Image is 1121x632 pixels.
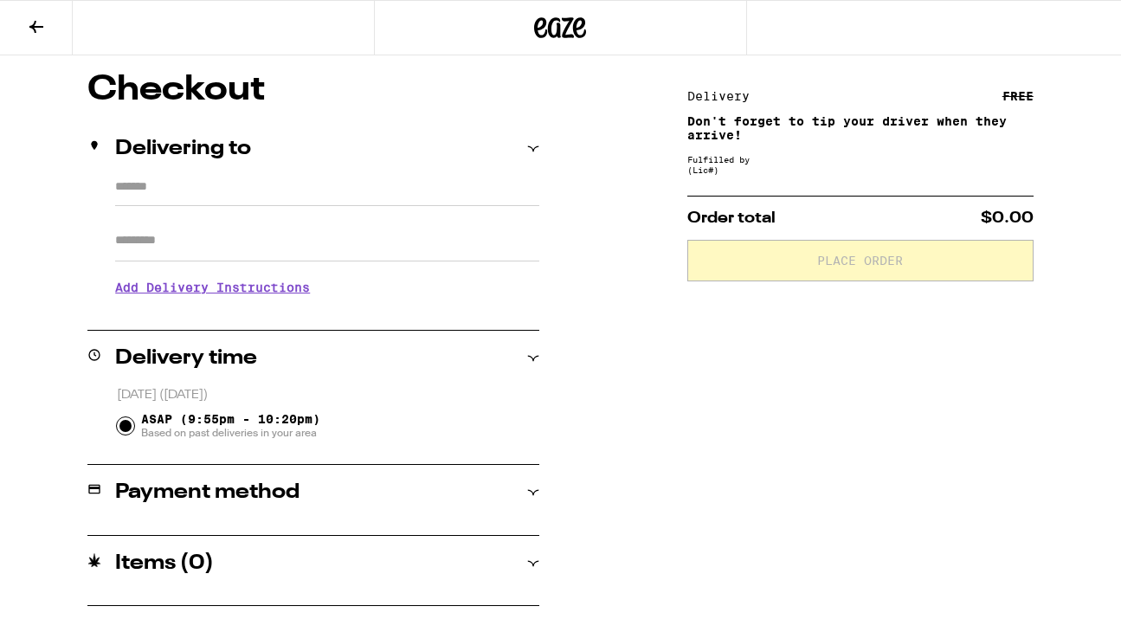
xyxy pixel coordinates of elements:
button: Place Order [687,240,1034,281]
div: Delivery [687,90,762,102]
span: ASAP (9:55pm - 10:20pm) [141,412,320,440]
span: Hi. Need any help? [10,12,125,26]
h2: Items ( 0 ) [115,553,214,574]
span: $0.00 [981,210,1034,226]
h1: Checkout [87,73,539,107]
p: [DATE] ([DATE]) [117,387,540,403]
p: Don't forget to tip your driver when they arrive! [687,114,1034,142]
div: FREE [1002,90,1034,102]
h2: Delivery time [115,348,257,369]
span: Order total [687,210,776,226]
span: Place Order [817,255,903,267]
span: Based on past deliveries in your area [141,426,320,440]
h2: Delivering to [115,139,251,159]
div: Fulfilled by (Lic# ) [687,154,1034,175]
h2: Payment method [115,482,300,503]
h3: Add Delivery Instructions [115,268,539,307]
p: We'll contact you at [PHONE_NUMBER] when we arrive [115,307,539,321]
